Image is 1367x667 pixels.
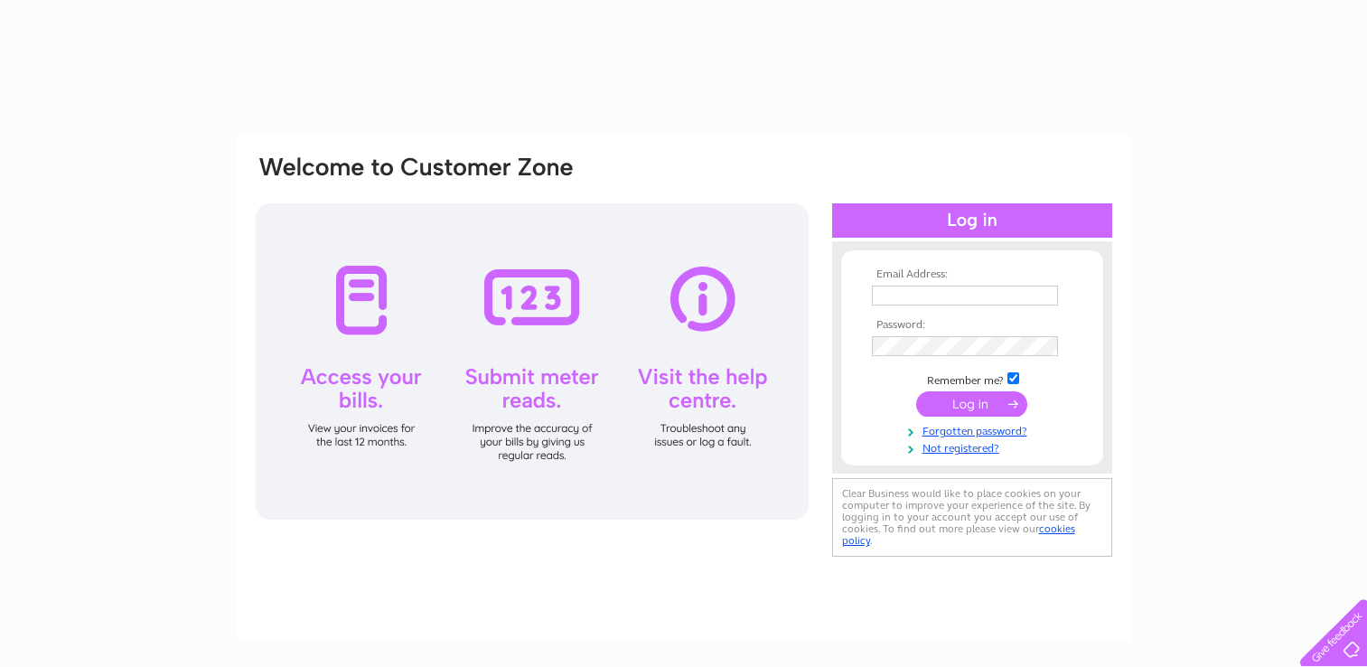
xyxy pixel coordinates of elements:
a: Forgotten password? [872,421,1077,438]
td: Remember me? [867,370,1077,388]
input: Submit [916,391,1027,417]
a: cookies policy [842,522,1075,547]
th: Password: [867,319,1077,332]
div: Clear Business would like to place cookies on your computer to improve your experience of the sit... [832,478,1112,557]
th: Email Address: [867,268,1077,281]
a: Not registered? [872,438,1077,456]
